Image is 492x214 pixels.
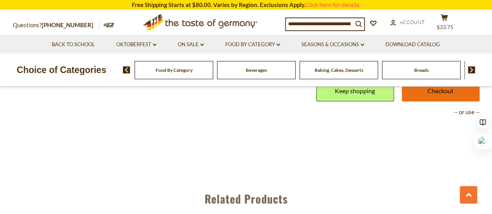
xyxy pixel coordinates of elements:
a: [PHONE_NUMBER] [42,21,93,28]
a: Click here for details. [305,1,361,8]
a: Breads [414,67,429,73]
span: Account [400,19,425,25]
a: Oktoberfest [116,40,156,49]
a: Beverages [246,67,267,73]
div: Related Products [15,181,477,213]
a: Baking, Cakes, Desserts [315,67,363,73]
a: Food By Category [156,67,193,73]
a: Checkout [402,80,480,101]
a: Food By Category [225,40,280,49]
a: Account [390,18,425,27]
button: $33.75 [433,14,456,33]
p: -- or use -- [316,107,480,117]
img: next arrow [468,66,475,73]
a: Back to School [52,40,95,49]
a: Keep shopping [316,80,394,101]
p: Questions? [13,20,99,30]
a: On Sale [178,40,204,49]
a: Seasons & Occasions [301,40,364,49]
span: $33.75 [437,24,453,30]
img: previous arrow [123,66,130,73]
a: Download Catalog [385,40,440,49]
